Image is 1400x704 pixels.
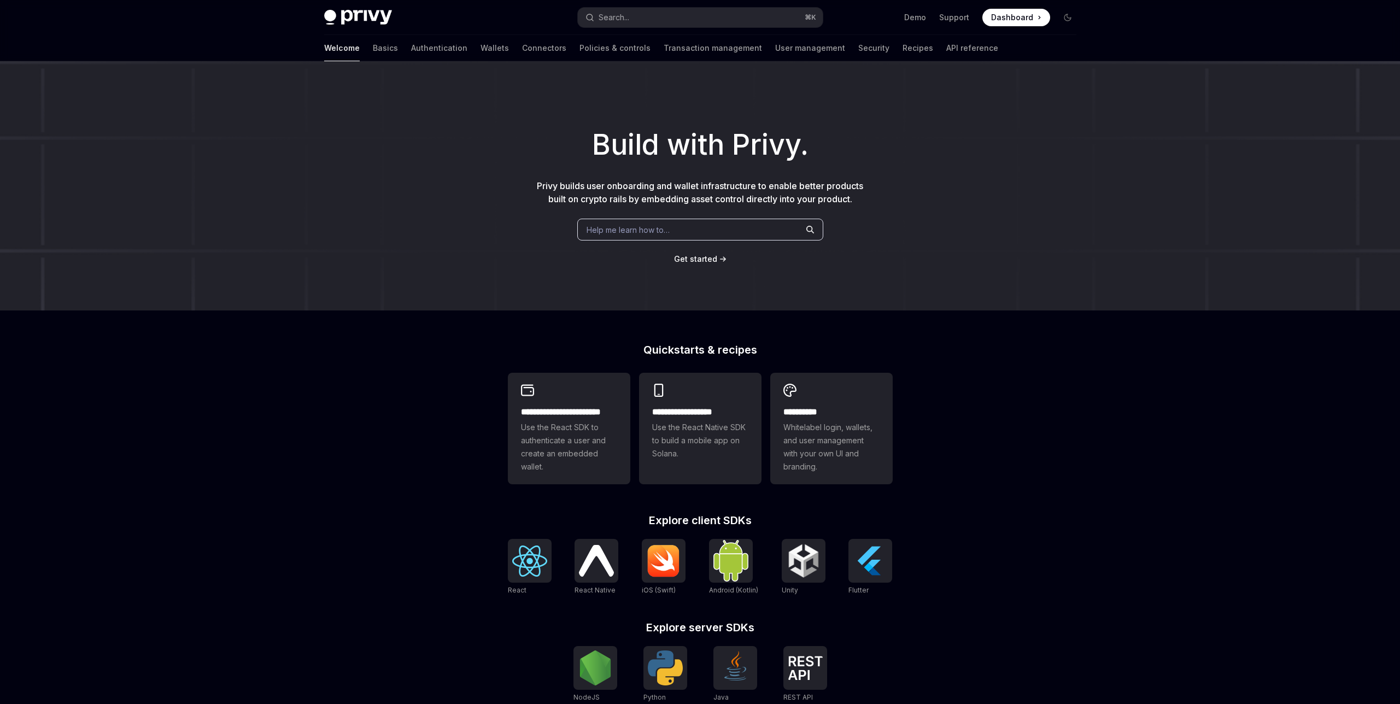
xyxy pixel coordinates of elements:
span: Help me learn how to… [587,224,670,236]
a: Support [939,12,969,23]
a: Dashboard [982,9,1050,26]
span: Java [713,693,729,701]
a: JavaJava [713,646,757,703]
h1: Build with Privy. [17,124,1383,166]
img: Android (Kotlin) [713,540,748,581]
img: dark logo [324,10,392,25]
span: ⌘ K [805,13,816,22]
span: NodeJS [573,693,600,701]
a: Security [858,35,889,61]
span: Dashboard [991,12,1033,23]
a: iOS (Swift)iOS (Swift) [642,539,686,596]
span: Get started [674,254,717,263]
div: Search... [599,11,629,24]
h2: Quickstarts & recipes [508,344,893,355]
h2: Explore server SDKs [508,622,893,633]
a: PythonPython [643,646,687,703]
a: Android (Kotlin)Android (Kotlin) [709,539,758,596]
span: REST API [783,693,813,701]
span: Use the React SDK to authenticate a user and create an embedded wallet. [521,421,617,473]
img: Flutter [853,543,888,578]
span: Unity [782,586,798,594]
a: **** **** **** ***Use the React Native SDK to build a mobile app on Solana. [639,373,761,484]
a: Transaction management [664,35,762,61]
span: Android (Kotlin) [709,586,758,594]
a: Demo [904,12,926,23]
a: User management [775,35,845,61]
a: React NativeReact Native [575,539,618,596]
a: **** *****Whitelabel login, wallets, and user management with your own UI and branding. [770,373,893,484]
span: Whitelabel login, wallets, and user management with your own UI and branding. [783,421,880,473]
img: Python [648,650,683,685]
span: Privy builds user onboarding and wallet infrastructure to enable better products built on crypto ... [537,180,863,204]
a: API reference [946,35,998,61]
span: Flutter [848,586,869,594]
span: React [508,586,526,594]
button: Open search [578,8,823,27]
a: ReactReact [508,539,552,596]
span: iOS (Swift) [642,586,676,594]
span: Python [643,693,666,701]
a: FlutterFlutter [848,539,892,596]
a: Wallets [481,35,509,61]
img: Java [718,650,753,685]
button: Toggle dark mode [1059,9,1076,26]
a: Basics [373,35,398,61]
a: Welcome [324,35,360,61]
img: NodeJS [578,650,613,685]
a: REST APIREST API [783,646,827,703]
img: iOS (Swift) [646,544,681,577]
a: Authentication [411,35,467,61]
a: Policies & controls [579,35,651,61]
a: Recipes [903,35,933,61]
h2: Explore client SDKs [508,515,893,526]
a: Connectors [522,35,566,61]
img: React [512,545,547,577]
span: Use the React Native SDK to build a mobile app on Solana. [652,421,748,460]
span: React Native [575,586,616,594]
a: UnityUnity [782,539,825,596]
img: REST API [788,656,823,680]
img: React Native [579,545,614,576]
a: NodeJSNodeJS [573,646,617,703]
a: Get started [674,254,717,265]
img: Unity [786,543,821,578]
